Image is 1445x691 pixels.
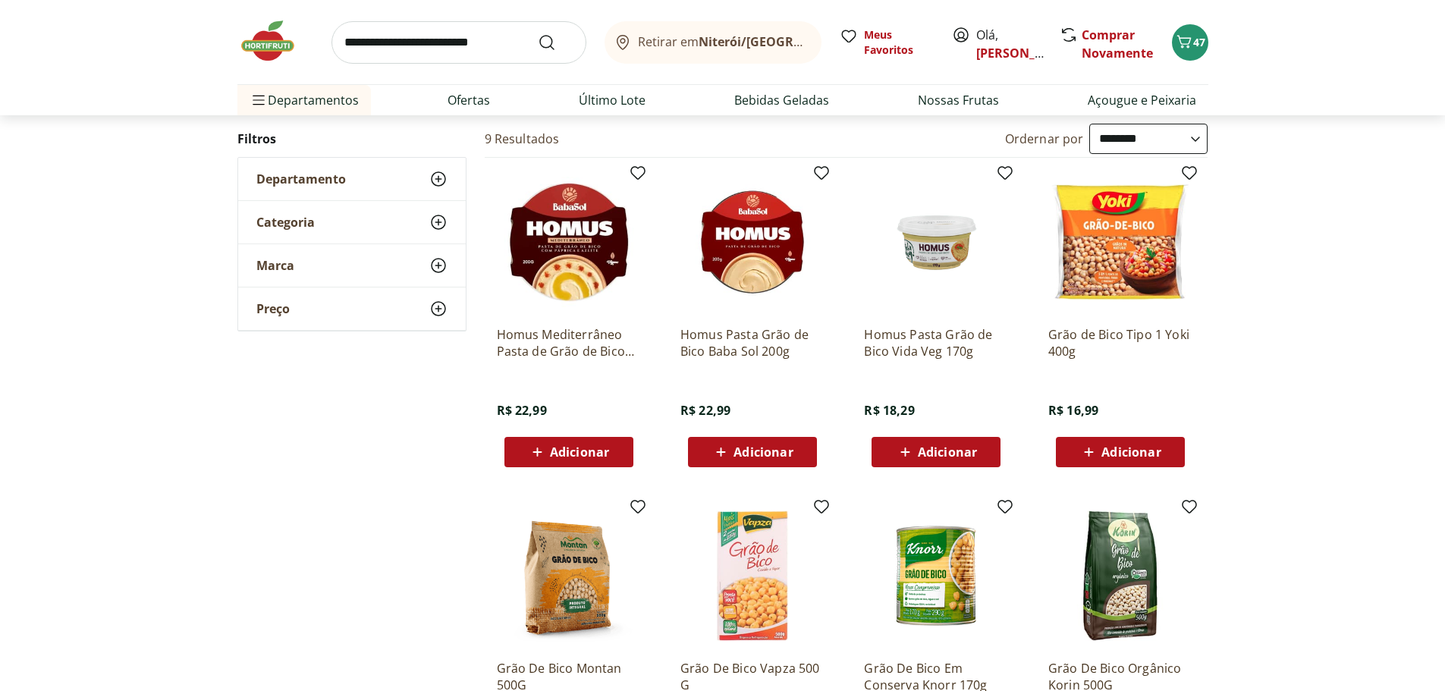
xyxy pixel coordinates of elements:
[497,402,547,419] span: R$ 22,99
[840,27,934,58] a: Meus Favoritos
[976,26,1044,62] span: Olá,
[1056,437,1185,467] button: Adicionar
[638,35,806,49] span: Retirar em
[256,258,294,273] span: Marca
[918,91,999,109] a: Nossas Frutas
[237,18,313,64] img: Hortifruti
[579,91,646,109] a: Último Lote
[1088,91,1196,109] a: Açougue e Peixaria
[688,437,817,467] button: Adicionar
[250,82,359,118] span: Departamentos
[238,158,466,200] button: Departamento
[1048,504,1192,648] img: Grão De Bico Orgânico Korin 500G
[918,446,977,458] span: Adicionar
[1048,326,1192,360] a: Grão de Bico Tipo 1 Yoki 400g
[1005,130,1084,147] label: Ordernar por
[550,446,609,458] span: Adicionar
[1101,446,1161,458] span: Adicionar
[256,215,315,230] span: Categoria
[699,33,872,50] b: Niterói/[GEOGRAPHIC_DATA]
[238,287,466,330] button: Preço
[733,446,793,458] span: Adicionar
[864,402,914,419] span: R$ 18,29
[1193,35,1205,49] span: 47
[448,91,490,109] a: Ofertas
[864,27,934,58] span: Meus Favoritos
[1082,27,1153,61] a: Comprar Novamente
[872,437,1001,467] button: Adicionar
[680,402,730,419] span: R$ 22,99
[680,170,825,314] img: Homus Pasta Grão de Bico Baba Sol 200g
[976,45,1075,61] a: [PERSON_NAME]
[864,170,1008,314] img: Homus Pasta Grão de Bico Vida Veg 170g
[497,504,641,648] img: Grão De Bico Montan 500G
[680,504,825,648] img: Grão De Bico Vapza 500 G
[1048,170,1192,314] img: Grão de Bico Tipo 1 Yoki 400g
[538,33,574,52] button: Submit Search
[485,130,560,147] h2: 9 Resultados
[504,437,633,467] button: Adicionar
[1048,402,1098,419] span: R$ 16,99
[250,82,268,118] button: Menu
[256,171,346,187] span: Departamento
[605,21,821,64] button: Retirar emNiterói/[GEOGRAPHIC_DATA]
[256,301,290,316] span: Preço
[238,201,466,243] button: Categoria
[238,244,466,287] button: Marca
[680,326,825,360] a: Homus Pasta Grão de Bico Baba Sol 200g
[864,504,1008,648] img: Grão De Bico Em Conserva Knorr 170g
[734,91,829,109] a: Bebidas Geladas
[497,326,641,360] a: Homus Mediterrâneo Pasta de Grão de Bico Baba Sol 200g
[497,170,641,314] img: Homus Mediterrâneo Pasta de Grão de Bico Baba Sol 200g
[864,326,1008,360] a: Homus Pasta Grão de Bico Vida Veg 170g
[237,124,466,154] h2: Filtros
[331,21,586,64] input: search
[1172,24,1208,61] button: Carrinho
